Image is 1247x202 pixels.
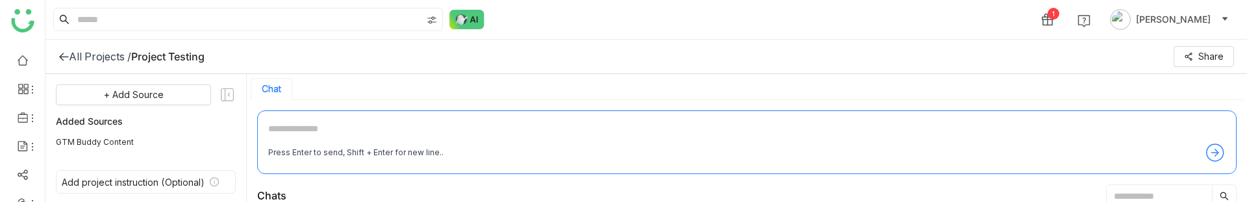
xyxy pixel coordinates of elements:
div: All Projects / [69,50,131,63]
span: [PERSON_NAME] [1136,12,1211,27]
img: help.svg [1077,14,1090,27]
div: Added Sources [56,113,236,129]
div: 1 [1048,8,1059,19]
button: Share [1174,46,1234,67]
span: Share [1198,49,1224,64]
button: [PERSON_NAME] [1107,9,1231,30]
img: ask-buddy-normal.svg [449,10,485,29]
img: logo [11,9,34,32]
button: Chat [262,84,281,94]
img: search-type.svg [427,15,437,25]
div: Press Enter to send, Shift + Enter for new line.. [268,147,444,159]
img: avatar [1110,9,1131,30]
div: Project Testing [131,50,205,63]
div: GTM Buddy Content [56,136,236,148]
button: + Add Source [56,84,211,105]
div: Add project instruction (Optional) [62,177,205,188]
span: + Add Source [104,88,164,102]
